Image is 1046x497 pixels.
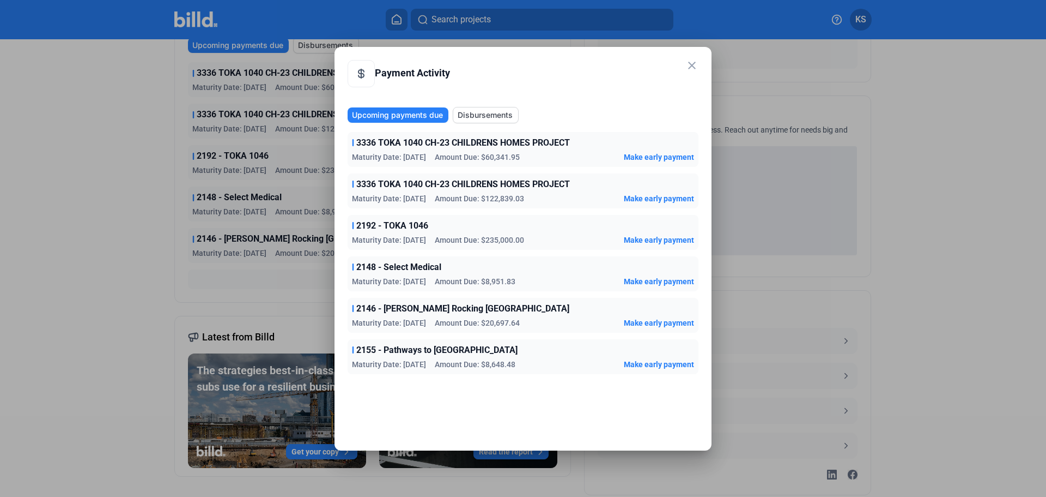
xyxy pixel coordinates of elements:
[624,359,694,370] button: Make early payment
[352,110,443,121] span: Upcoming payments due
[352,276,426,287] span: Maturity Date: [DATE]
[624,235,694,245] button: Make early payment
[624,152,694,163] button: Make early payment
[624,276,694,287] button: Make early payment
[356,302,569,315] span: 2146 - [PERSON_NAME] Rocking [GEOGRAPHIC_DATA]
[352,193,426,204] span: Maturity Date: [DATE]
[453,107,519,123] button: Disbursements
[356,178,570,191] span: 3336 TOKA 1040 CH-23 CHILDRENS HOMES PROJECT
[435,152,520,163] span: Amount Due: $60,341.95
[435,318,520,328] span: Amount Due: $20,697.64
[624,318,694,328] button: Make early payment
[356,136,570,149] span: 3336 TOKA 1040 CH-23 CHILDRENS HOMES PROJECT
[356,344,518,357] span: 2155 - Pathways to [GEOGRAPHIC_DATA]
[435,359,515,370] span: Amount Due: $8,648.48
[348,107,448,123] button: Upcoming payments due
[352,152,426,163] span: Maturity Date: [DATE]
[435,235,524,245] span: Amount Due: $235,000.00
[435,276,515,287] span: Amount Due: $8,951.83
[375,67,450,79] span: Payment Activity
[685,59,698,72] mat-icon: close
[435,193,524,204] span: Amount Due: $122,839.03
[352,359,426,370] span: Maturity Date: [DATE]
[458,110,513,121] span: Disbursements
[356,261,441,274] span: 2148 - Select Medical
[356,219,428,232] span: 2192 - TOKA 1046
[352,235,426,245] span: Maturity Date: [DATE]
[352,318,426,328] span: Maturity Date: [DATE]
[624,193,694,204] button: Make early payment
